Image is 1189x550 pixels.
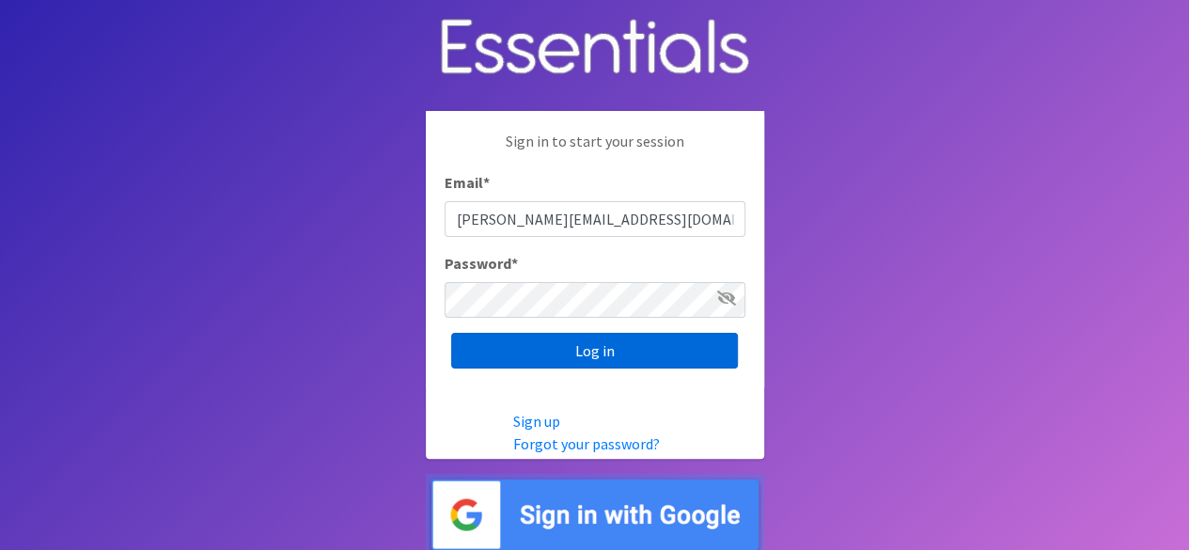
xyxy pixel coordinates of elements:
abbr: required [511,254,518,273]
input: Log in [451,333,738,369]
a: Forgot your password? [513,434,660,453]
label: Password [445,252,518,275]
a: Sign up [513,412,560,431]
abbr: required [483,173,490,192]
label: Email [445,171,490,194]
p: Sign in to start your session [445,130,745,171]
